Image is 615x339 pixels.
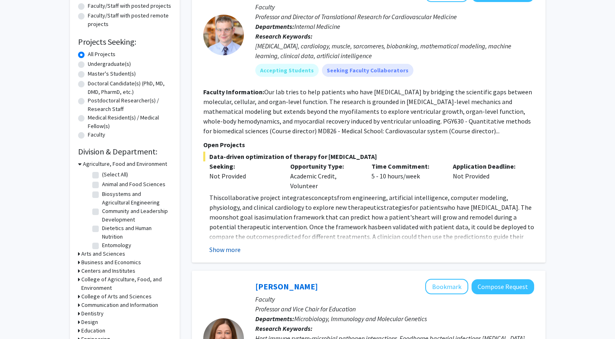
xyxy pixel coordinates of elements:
[425,279,468,294] button: Add Sarah D'Orazio to Bookmarks
[102,170,128,179] label: (Select All)
[81,301,158,309] h3: Communication and Information
[255,315,294,323] b: Departments:
[81,318,98,326] h3: Design
[203,140,534,150] p: Open Projects
[472,279,534,294] button: Compose Request to Sarah D'Orazio
[255,294,534,304] p: Faculty
[272,233,274,241] span: s
[436,233,439,241] span: s
[209,193,508,211] span: from engineering, artificial intelligence, computer modeling, phy
[255,281,318,291] a: [PERSON_NAME]
[88,11,172,28] label: Faculty/Staff with posted remote projects
[78,37,172,47] h2: Projects Seeking:
[81,309,104,318] h3: Dentistry
[88,60,131,68] label: Undergraduate(s)
[309,193,311,202] span: s
[290,161,359,171] p: Opportunity Type:
[203,88,264,96] b: Faculty Information:
[102,241,131,250] label: Entomology
[88,50,115,59] label: All Projects
[311,193,334,202] span: concept
[365,161,447,191] div: 5 - 10 hours/week
[88,79,172,96] label: Doctoral Candidate(s) (PhD, MD, DMD, PharmD, etc.)
[81,258,141,267] h3: Business and Economics
[407,203,410,211] span: s
[203,152,534,161] span: Data-driven optimization of therapy for [MEDICAL_DATA]
[255,41,534,61] div: [MEDICAL_DATA], cardiology, muscle, sarcomeres, biobanking, mathematical modeling, machine learni...
[209,171,278,181] div: Not Provided
[102,224,170,241] label: Dietetics and Human Nutrition
[334,193,337,202] span: s
[222,193,309,202] span: collaborative project integrate
[88,113,172,130] label: Medical Resident(s) / Medical Fellow(s)
[441,203,443,211] span: s
[81,267,135,275] h3: Centers and Institutes
[284,161,365,191] div: Academic Credit, Volunteer
[78,147,172,156] h2: Division & Department:
[81,275,172,292] h3: College of Agriculture, Food, and Environment
[483,233,486,241] span: s
[255,32,313,40] b: Research Keywords:
[255,64,319,77] mat-chip: Accepting Students
[81,326,105,335] h3: Education
[274,233,367,241] span: predicted for different treatment
[209,245,241,254] button: Show more
[294,315,427,323] span: Microbiology, Immunology and Molecular Genetics
[255,22,294,30] b: Departments:
[219,193,222,202] span: s
[447,161,528,191] div: Not Provided
[265,213,412,221] span: imulation framework that can predict how a patient'
[370,233,436,241] span: . A clinician could then u
[88,70,136,78] label: Master's Student(s)
[322,64,413,77] mat-chip: Seeking Faculty Collaborators
[262,213,265,221] span: s
[102,190,170,207] label: Biosystems and Agricultural Engineering
[209,193,219,202] span: Thi
[102,207,170,224] label: Community and Leadership Development
[222,203,381,211] span: iology, and clinical cardiology to explore new therapeutic
[6,302,35,333] iframe: Chat
[384,203,407,211] span: trategie
[439,233,483,241] span: e the prediction
[375,223,378,231] span: s
[102,180,165,189] label: Animal and Food Sciences
[410,203,441,211] span: for patient
[219,203,222,211] span: s
[209,161,278,171] p: Seeking:
[255,304,534,314] p: Professor and Vice Chair for Education
[255,2,534,12] p: Faculty
[83,160,167,168] h3: Agriculture, Food and Environment
[81,292,152,301] h3: College of Arts and Sciences
[367,233,370,241] span: s
[81,250,125,258] h3: Arts and Sciences
[381,203,384,211] span: s
[259,213,262,221] span: a
[209,233,524,250] span: to guide their choice of therapy. Thi
[255,324,313,332] b: Research Keywords:
[453,161,522,171] p: Application Deadline:
[372,161,441,171] p: Time Commitment:
[256,213,259,221] span: s
[229,213,256,221] span: hot goal i
[412,213,415,221] span: s
[88,96,172,113] label: Postdoctoral Researcher(s) / Research Staff
[255,12,534,22] p: Professor and Director of Translational Research for Cardiovascular Medicine
[203,88,532,135] fg-read-more: Our lab tries to help patients who have [MEDICAL_DATA] by bridging the scientific gaps between mo...
[88,2,171,10] label: Faculty/Staff with posted projects
[88,130,105,139] label: Faculty
[294,22,340,30] span: Internal Medicine
[226,213,229,221] span: s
